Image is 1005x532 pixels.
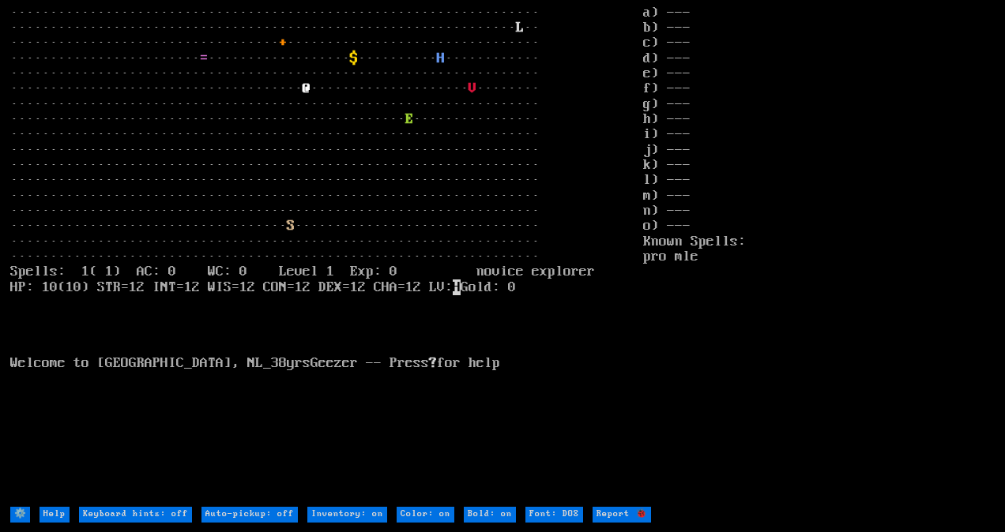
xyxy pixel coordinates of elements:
input: Color: on [397,507,454,522]
font: $ [350,51,358,66]
font: @ [303,81,311,96]
font: L [516,20,524,36]
font: S [287,218,295,234]
input: Report 🐞 [593,507,651,522]
stats: a) --- b) --- c) --- d) --- e) --- f) --- g) --- h) --- i) --- j) --- k) --- l) --- m) --- n) ---... [643,6,995,506]
font: H [437,51,445,66]
input: Bold: on [464,507,516,522]
input: Keyboard hints: off [79,507,192,522]
input: Auto-pickup: off [201,507,298,522]
input: ⚙️ [10,507,30,522]
font: V [469,81,476,96]
font: + [279,35,287,51]
font: = [200,51,208,66]
b: ? [429,355,437,371]
font: E [405,111,413,127]
larn: ··································································· ·····························... [10,6,643,506]
input: Inventory: on [307,507,387,522]
input: Font: DOS [525,507,583,522]
input: Help [40,507,70,522]
mark: H [453,279,461,295]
